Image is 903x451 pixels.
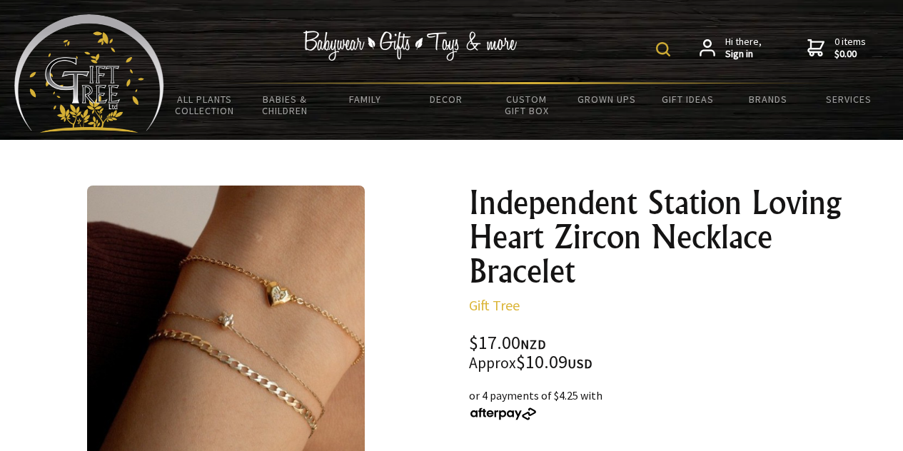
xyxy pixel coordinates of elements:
strong: $0.00 [834,48,866,61]
img: Afterpay [469,407,538,420]
a: Grown Ups [567,84,647,114]
a: Family [326,84,406,114]
h1: Independent Station Loving Heart Zircon Necklace Bracelet [469,186,886,288]
a: Services [808,84,889,114]
a: Gift Tree [469,296,520,314]
a: Hi there,Sign in [700,36,762,61]
span: NZD [520,336,546,353]
a: Decor [405,84,486,114]
strong: Sign in [725,48,762,61]
span: 0 items [834,35,866,61]
a: Gift Ideas [647,84,728,114]
span: USD [567,355,592,372]
img: Babyware - Gifts - Toys and more... [14,14,164,133]
span: Hi there, [725,36,762,61]
a: All Plants Collection [164,84,245,126]
div: $17.00 $10.09 [469,334,886,373]
a: 0 items$0.00 [807,36,866,61]
img: Babywear - Gifts - Toys & more [303,31,518,61]
a: Custom Gift Box [486,84,567,126]
div: or 4 payments of $4.25 with [469,387,886,421]
a: Babies & Children [245,84,326,126]
a: Brands [727,84,808,114]
small: Approx [469,353,516,373]
img: product search [656,42,670,56]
